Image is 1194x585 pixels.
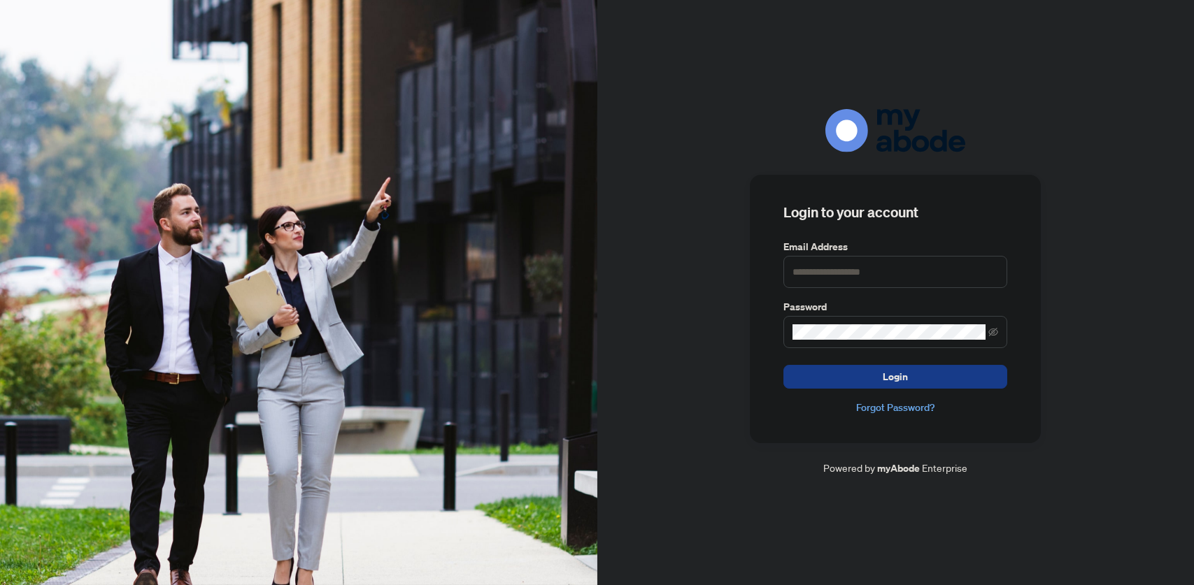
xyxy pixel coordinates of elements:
span: eye-invisible [988,327,998,337]
span: Enterprise [922,461,967,474]
img: ma-logo [825,109,965,152]
a: Forgot Password? [783,400,1007,415]
a: myAbode [877,461,920,476]
h3: Login to your account [783,203,1007,222]
span: Powered by [823,461,875,474]
span: Login [883,366,908,388]
label: Email Address [783,239,1007,254]
button: Login [783,365,1007,389]
label: Password [783,299,1007,315]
